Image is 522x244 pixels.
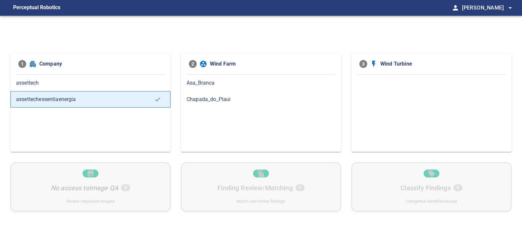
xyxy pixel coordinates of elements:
[18,60,26,68] span: 1
[181,91,341,108] div: Chapada_do_Piaui
[506,4,514,12] span: arrow_drop_down
[187,79,335,87] span: Asa_Branca
[16,95,154,103] span: assettechessentiaenergia
[459,1,514,14] button: [PERSON_NAME]
[462,3,514,12] span: [PERSON_NAME]
[10,75,171,91] div: assettech
[16,79,165,87] span: assettech
[359,60,367,68] span: 3
[10,91,171,108] div: assettechessentiaenergia
[189,60,197,68] span: 2
[210,60,333,68] span: Wind Farm
[181,75,341,91] div: Asa_Branca
[13,3,60,13] figcaption: Perceptual Robotics
[452,4,459,12] span: person
[39,60,163,68] span: Company
[187,95,335,103] span: Chapada_do_Piaui
[380,60,504,68] span: Wind Turbine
